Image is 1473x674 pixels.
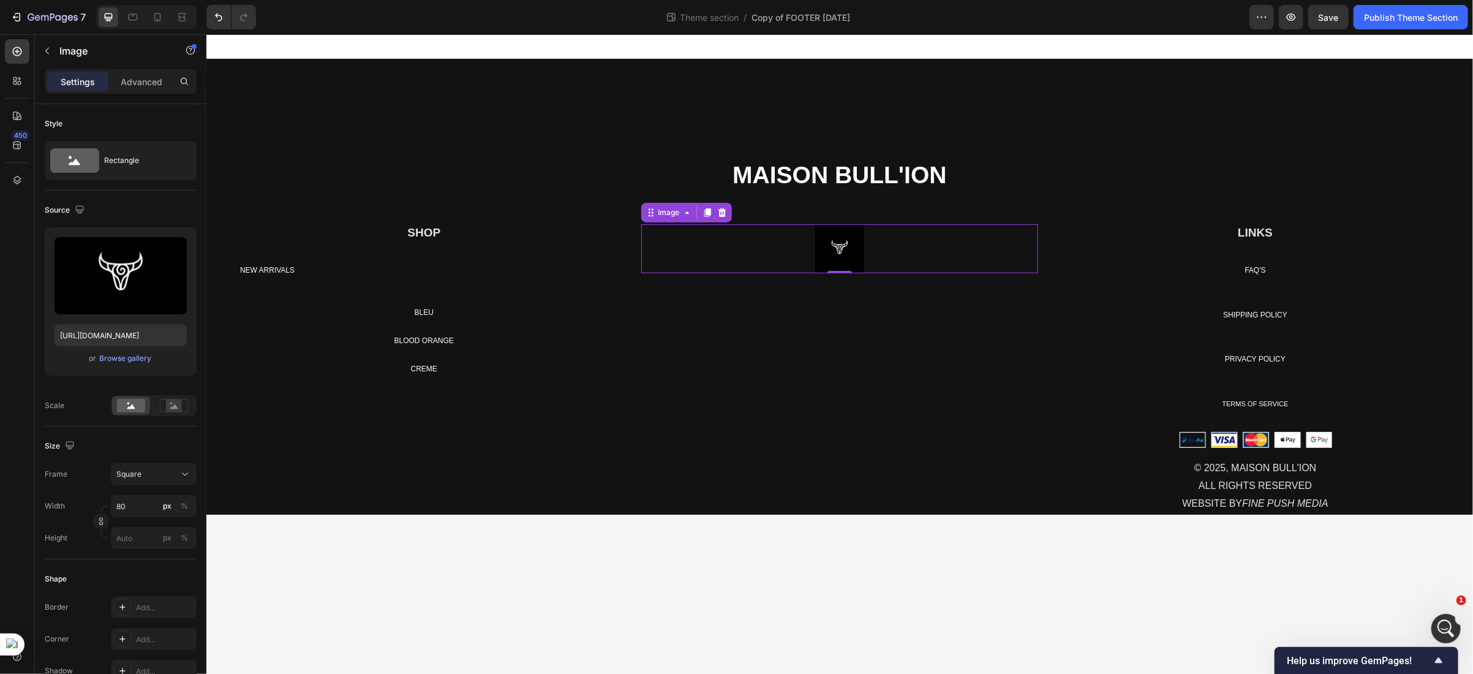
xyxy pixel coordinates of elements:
button: px [177,499,192,513]
div: Corner [45,634,69,645]
div: Shape [45,574,67,585]
div: px [163,532,171,543]
div: Size [45,438,77,455]
button: <p><span style="font-size:12px;">FAQ'S</span></p> [1024,219,1074,252]
p: NEW ARRIVALS [34,230,88,243]
img: gempages_585599489646003035-60b47896-2432-49a8-8340-df76d063ce63.png [609,190,658,239]
button: px [177,531,192,545]
button: <p><span style="font-size:12px;">PRIVACY POLICY</span></p> [1004,308,1094,341]
div: Border [45,602,69,613]
p: 7 [80,10,86,25]
span: / [744,11,747,24]
h2: LINKS [850,190,1248,208]
button: Browse gallery [99,352,153,365]
img: Alt Image [973,398,1126,414]
button: 7 [5,5,91,29]
input: px% [111,527,197,549]
p: Settings [61,75,95,88]
div: Source [45,202,87,219]
span: FAQ'S [1039,232,1060,240]
iframe: Intercom live chat [1431,614,1461,643]
p: WEBSITE BY [851,461,1246,479]
div: Undo/Redo [206,5,256,29]
button: % [160,499,175,513]
strong: MAISON BULL'ION [526,127,740,154]
p: © 2025, MAISON BULL'ION [851,425,1246,443]
span: Save [1319,12,1339,23]
button: Show survey - Help us improve GemPages! [1287,653,1446,668]
h2: SHOP [19,190,416,208]
button: <p><span style="font-size:12px;">SHIPPING POLICY</span></p> [1002,264,1096,297]
button: <p><span style="font-size:11px;">TERMS OF SERVICE</span></p> [1001,353,1097,386]
div: Style [45,118,62,129]
a: NEW ARRIVALS [19,222,103,251]
div: Add... [136,634,194,645]
span: Theme section [677,11,741,24]
span: Copy of FOOTER [DATE] [752,11,850,24]
div: % [181,532,188,543]
span: SHIPPING POLICY [1017,276,1081,285]
div: Image [450,173,476,184]
label: Width [45,501,65,512]
img: preview-image [55,237,187,314]
span: Help us improve GemPages! [1287,655,1431,667]
span: 1 [1456,596,1466,605]
input: px% [111,495,197,517]
label: Frame [45,469,67,480]
a: BLOOD ORANGE [173,293,262,321]
button: Square [111,463,197,485]
p: BLEU [208,272,227,286]
button: Publish Theme Section [1354,5,1468,29]
iframe: To enrich screen reader interactions, please activate Accessibility in Grammarly extension settings [206,34,1473,674]
div: % [181,501,188,512]
div: Add... [136,602,194,613]
div: Rectangle [104,146,179,175]
span: Square [116,469,141,480]
input: https://example.com/image.jpg [55,324,187,346]
p: Image [59,44,164,58]
div: px [163,501,171,512]
span: or [89,351,97,366]
button: Save [1308,5,1349,29]
label: Height [45,532,67,543]
p: ALL RIGHTS RESERVED [851,443,1246,461]
div: 450 [12,131,29,140]
div: Publish Theme Section [1364,11,1458,24]
a: CREME [190,321,246,349]
button: % [160,531,175,545]
p: CREME [205,328,231,342]
span: PRIVACY POLICY [1019,320,1079,329]
span: TERMS OF SERVICE [1016,366,1082,373]
p: BLOOD ORANGE [188,300,247,314]
i: FINE PUSH MEDIA [1036,464,1121,474]
a: BLEU [194,265,242,293]
div: Browse gallery [100,353,152,364]
p: Advanced [121,75,162,88]
div: Scale [45,400,64,411]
